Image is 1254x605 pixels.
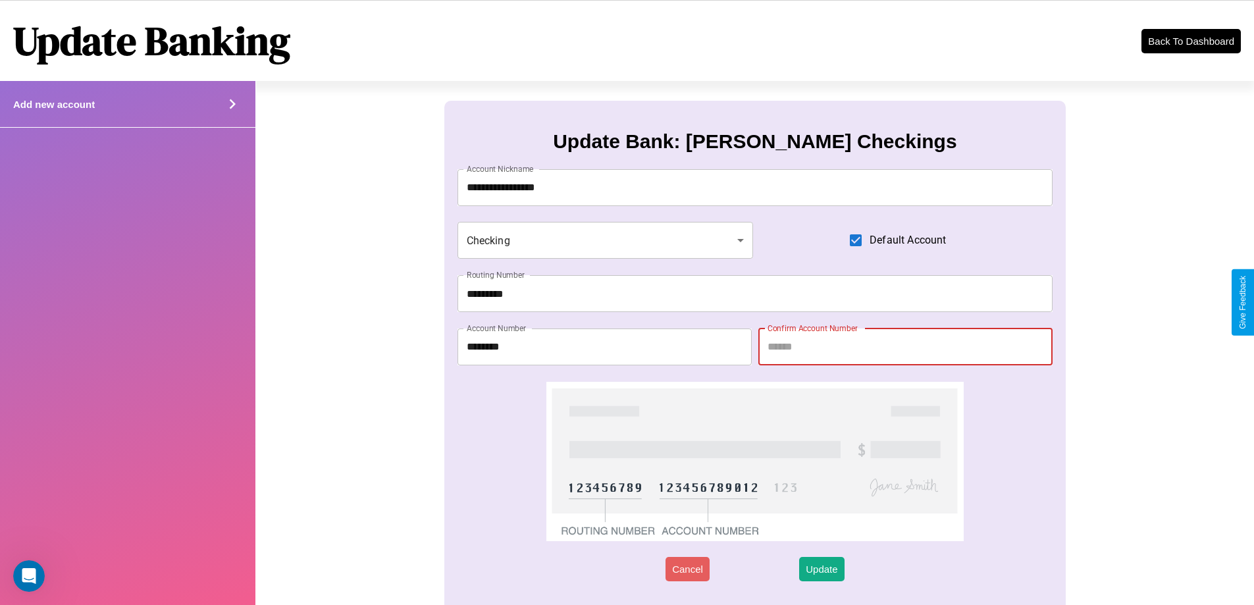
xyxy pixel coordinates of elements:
[1238,276,1247,329] div: Give Feedback
[13,560,45,592] iframe: Intercom live chat
[13,14,290,68] h1: Update Banking
[799,557,844,581] button: Update
[457,222,754,259] div: Checking
[1141,29,1241,53] button: Back To Dashboard
[467,269,525,280] label: Routing Number
[553,130,956,153] h3: Update Bank: [PERSON_NAME] Checkings
[467,163,534,174] label: Account Nickname
[467,323,526,334] label: Account Number
[768,323,858,334] label: Confirm Account Number
[870,232,946,248] span: Default Account
[13,99,95,110] h4: Add new account
[666,557,710,581] button: Cancel
[546,382,963,541] img: check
